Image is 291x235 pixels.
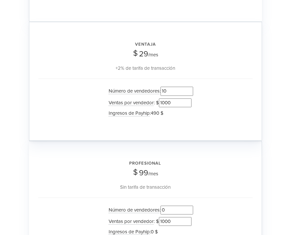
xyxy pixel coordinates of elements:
[109,100,154,106] span: Ventas por vendedor
[109,218,154,225] span: Ventas por vendedor
[151,110,163,116] span: 490 $
[109,110,150,116] span: Ingresos de Payhip
[105,97,193,109] li: : $
[148,52,158,58] span: /mes
[148,171,158,177] span: /mes
[105,109,193,118] li: :
[38,64,253,72] div: +2% de tarifa de transacción
[139,49,148,59] span: 29
[133,165,138,179] span: $
[38,42,253,47] h2: Ventaja
[38,161,253,166] h2: Profesional
[109,207,160,213] span: Número de vendedores
[38,183,253,191] div: Sin tarifa de transacción
[133,46,138,60] span: $
[105,216,193,227] li: : $
[105,85,193,97] li: :
[109,229,150,235] span: Ingresos de Payhip
[109,88,160,94] span: Número de vendedores
[151,229,158,235] span: 0 $
[139,168,148,178] span: 99
[105,204,193,216] li: :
